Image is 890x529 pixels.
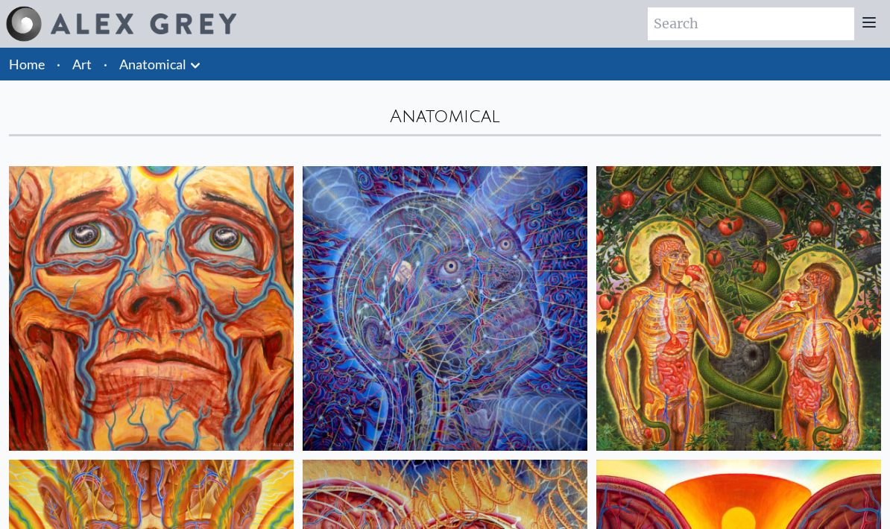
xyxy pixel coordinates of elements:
[119,54,186,75] a: Anatomical
[51,48,66,80] li: ·
[9,56,45,72] a: Home
[648,7,854,40] input: Search
[9,104,881,128] div: Anatomical
[72,54,92,75] a: Art
[98,48,113,80] li: ·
